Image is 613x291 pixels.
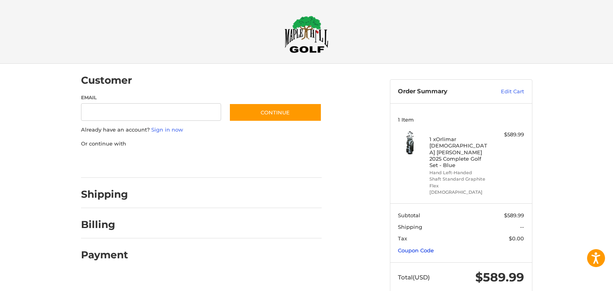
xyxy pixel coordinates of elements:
[429,136,490,168] h4: 1 x Orlimar [DEMOGRAPHIC_DATA] [PERSON_NAME] 2025 Complete Golf Set - Blue
[398,116,524,123] h3: 1 Item
[229,103,322,122] button: Continue
[81,188,128,201] h2: Shipping
[398,247,434,254] a: Coupon Code
[492,131,524,139] div: $589.99
[81,218,128,231] h2: Billing
[214,155,273,170] iframe: PayPal-venmo
[146,155,206,170] iframe: PayPal-paylater
[547,269,613,291] iframe: Google Customer Reviews
[398,212,420,218] span: Subtotal
[81,126,322,134] p: Already have an account?
[81,74,132,87] h2: Customer
[398,224,422,230] span: Shipping
[475,270,524,285] span: $589.99
[509,235,524,242] span: $0.00
[81,94,221,101] label: Email
[504,212,524,218] span: $589.99
[398,273,430,281] span: Total (USD)
[285,16,328,53] img: Maple Hill Golf
[429,183,490,196] li: Flex [DEMOGRAPHIC_DATA]
[398,235,407,242] span: Tax
[429,169,490,176] li: Hand Left-Handed
[429,176,490,183] li: Shaft Standard Graphite
[151,126,183,133] a: Sign in now
[78,155,138,170] iframe: PayPal-paypal
[398,88,484,96] h3: Order Summary
[520,224,524,230] span: --
[81,249,128,261] h2: Payment
[81,140,322,148] p: Or continue with
[484,88,524,96] a: Edit Cart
